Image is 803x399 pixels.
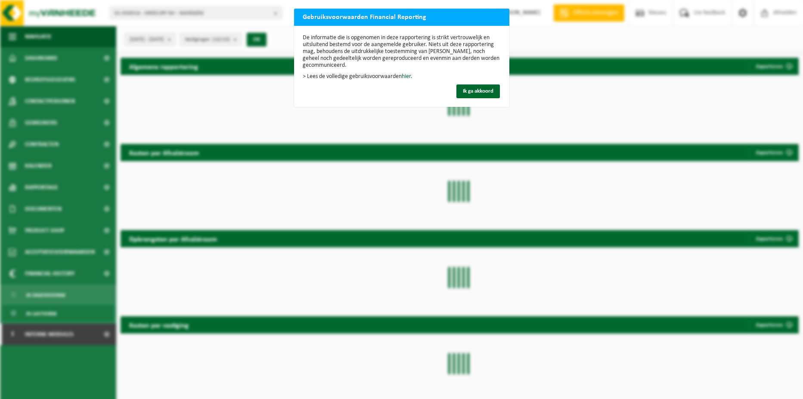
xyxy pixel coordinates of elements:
[303,34,501,69] p: De informatie die is opgenomen in deze rapportering is strikt vertrouwelijk en uitsluitend bestem...
[402,73,411,80] a: hier
[463,88,493,94] span: Ik ga akkoord
[303,73,501,80] p: > Lees de volledige gebruiksvoorwaarden .
[294,9,435,25] h2: Gebruiksvoorwaarden Financial Reporting
[456,84,500,98] button: Ik ga akkoord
